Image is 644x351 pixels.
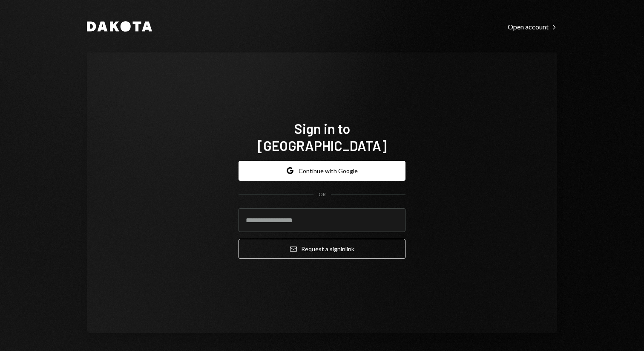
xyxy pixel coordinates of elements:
a: Open account [508,22,557,31]
button: Request a signinlink [239,239,405,259]
h1: Sign in to [GEOGRAPHIC_DATA] [239,120,405,154]
div: Open account [508,23,557,31]
div: OR [319,191,326,198]
button: Continue with Google [239,161,405,181]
